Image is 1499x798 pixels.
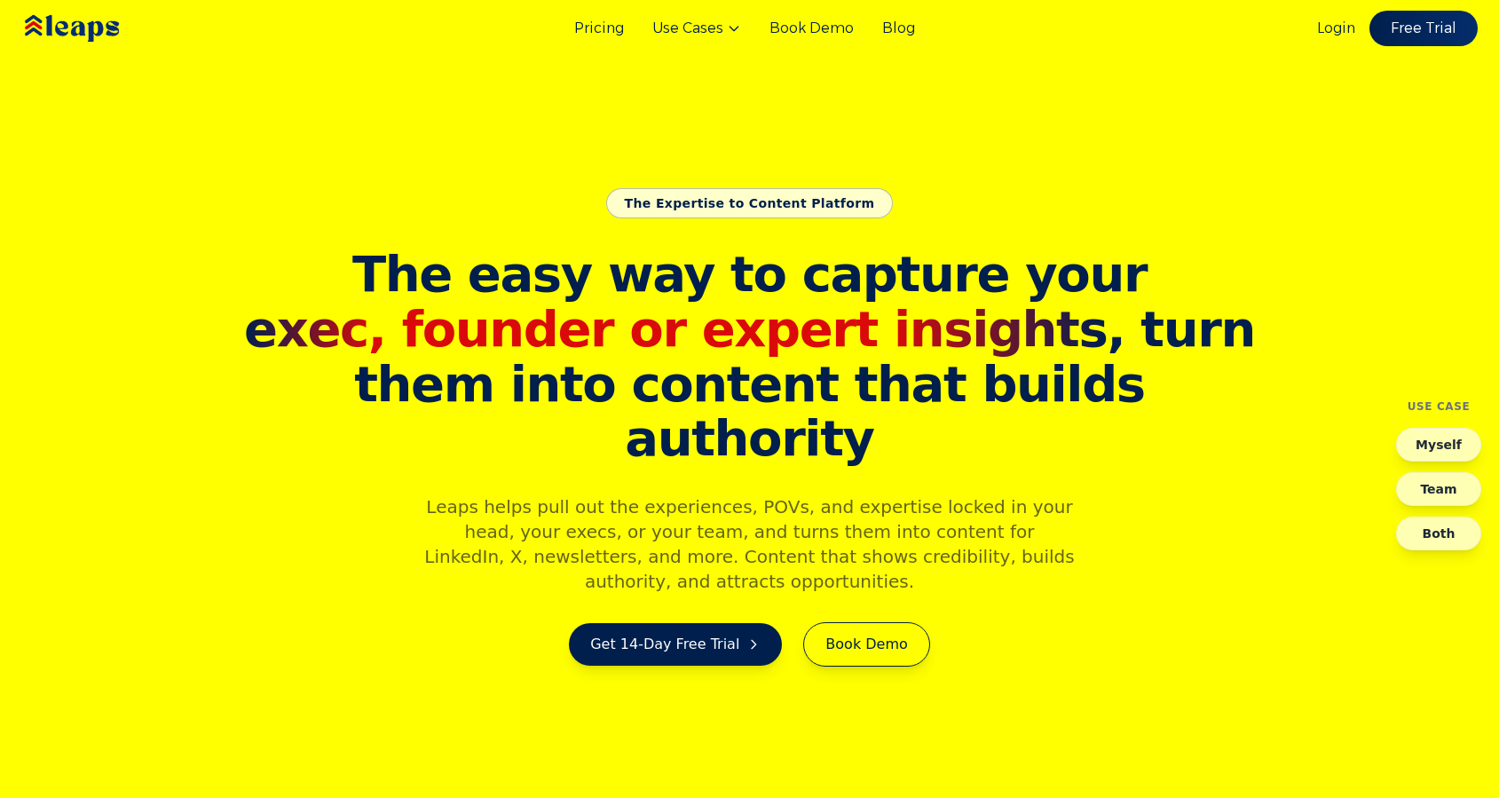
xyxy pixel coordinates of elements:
img: Leaps Logo [21,3,172,54]
a: Blog [882,18,915,39]
a: Free Trial [1369,11,1478,46]
span: them into content that builds authority [239,357,1261,466]
h4: Use Case [1408,399,1471,414]
button: Team [1396,472,1481,506]
div: The Expertise to Content Platform [606,188,894,218]
a: Login [1317,18,1355,39]
a: Pricing [574,18,624,39]
button: Use Cases [652,18,741,39]
a: Book Demo [769,18,854,39]
span: , turn [239,302,1261,357]
a: Get 14-Day Free Trial [569,623,782,666]
span: exec, founder or expert insights [244,300,1107,358]
button: Both [1396,517,1481,550]
a: Book Demo [803,622,929,667]
span: The easy way to capture your [352,245,1147,303]
button: Myself [1396,428,1481,462]
p: Leaps helps pull out the experiences, POVs, and expertise locked in your head, your execs, or you... [409,494,1091,594]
